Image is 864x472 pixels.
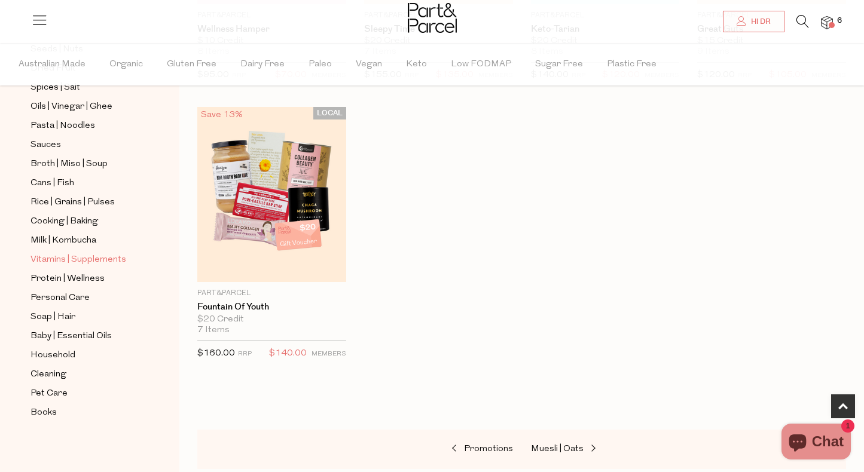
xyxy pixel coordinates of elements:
span: Pasta | Noodles [30,119,95,133]
img: Fountain Of Youth [197,107,346,283]
img: Part&Parcel [408,3,457,33]
a: Pet Care [30,386,139,401]
a: Cooking | Baking [30,214,139,229]
a: Protein | Wellness [30,271,139,286]
span: Spices | Salt [30,81,80,95]
span: Rice | Grains | Pulses [30,195,115,210]
span: LOCAL [313,107,346,119]
a: Muesli | Oats [531,442,651,457]
span: Paleo [309,44,332,85]
a: Soap | Hair [30,309,139,324]
a: Oils | Vinegar | Ghee [30,99,139,114]
a: Books [30,405,139,420]
a: Hi DR [723,11,784,32]
span: Soap | Hair [30,310,75,324]
div: $20 Credit [197,314,346,325]
inbox-online-store-chat: Shopify online store chat [778,424,854,462]
span: Muesli | Oats [531,445,584,453]
span: Household [30,348,75,363]
a: Household [30,348,139,363]
span: Cans | Fish [30,176,74,191]
span: Oils | Vinegar | Ghee [30,100,112,114]
a: Cleaning [30,367,139,382]
span: Dairy Free [240,44,285,85]
a: Broth | Miso | Soup [30,157,139,171]
span: Keto [406,44,427,85]
a: Sauces [30,137,139,152]
span: Milk | Kombucha [30,234,96,248]
span: Cooking | Baking [30,214,98,229]
small: RRP [238,351,252,357]
p: Part&Parcel [197,288,346,299]
div: Save 13% [197,107,246,123]
span: $140.00 [269,346,307,361]
span: Hi DR [748,17,771,27]
span: Vegan [356,44,382,85]
a: Rice | Grains | Pulses [30,195,139,210]
span: $160.00 [197,349,235,358]
span: Promotions [464,445,513,453]
span: Vitamins | Supplements [30,253,126,267]
span: Low FODMAP [451,44,511,85]
a: Fountain Of Youth [197,302,346,312]
span: Baby | Essential Oils [30,329,112,344]
a: Baby | Essential Oils [30,329,139,344]
a: Spices | Salt [30,80,139,95]
span: Sugar Free [535,44,583,85]
span: Books [30,406,57,420]
a: Cans | Fish [30,176,139,191]
a: Promotions [393,442,513,457]
span: Cleaning [30,367,66,382]
span: Pet Care [30,387,68,401]
small: MEMBERS [312,351,346,357]
a: Milk | Kombucha [30,233,139,248]
span: Organic [109,44,143,85]
span: Plastic Free [607,44,657,85]
a: Personal Care [30,290,139,305]
span: Protein | Wellness [30,272,105,286]
span: Broth | Miso | Soup [30,157,108,171]
span: Australian Made [19,44,86,85]
a: Pasta | Noodles [30,118,139,133]
span: Gluten Free [167,44,216,85]
span: 7 Items [197,325,230,336]
a: 6 [821,16,833,29]
span: 6 [834,16,845,26]
span: Personal Care [30,291,90,305]
span: Sauces [30,138,61,152]
a: Vitamins | Supplements [30,252,139,267]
